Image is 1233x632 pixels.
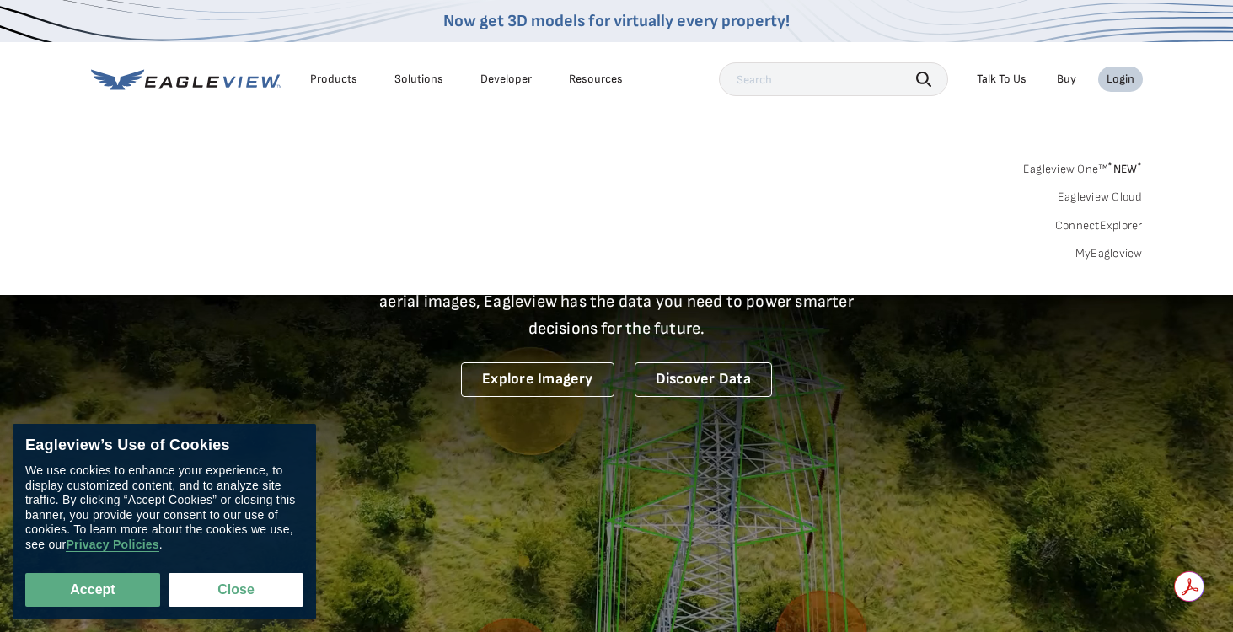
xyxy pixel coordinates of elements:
div: We use cookies to enhance your experience, to display customized content, and to analyze site tra... [25,463,303,552]
p: A new era starts here. Built on more than 3.5 billion high-resolution aerial images, Eagleview ha... [359,261,875,342]
div: Products [310,72,357,87]
a: Privacy Policies [66,538,158,552]
button: Accept [25,573,160,607]
input: Search [719,62,948,96]
a: MyEagleview [1075,246,1143,261]
div: Resources [569,72,623,87]
a: Discover Data [635,362,772,397]
div: Talk To Us [977,72,1027,87]
a: Developer [480,72,532,87]
a: ConnectExplorer [1055,218,1143,233]
a: Buy [1057,72,1076,87]
a: Now get 3D models for virtually every property! [443,11,790,31]
div: Login [1107,72,1134,87]
a: Explore Imagery [461,362,614,397]
div: Solutions [394,72,443,87]
span: NEW [1107,162,1142,176]
button: Close [169,573,303,607]
a: Eagleview Cloud [1058,190,1143,205]
a: Eagleview One™*NEW* [1023,157,1143,176]
div: Eagleview’s Use of Cookies [25,437,303,455]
